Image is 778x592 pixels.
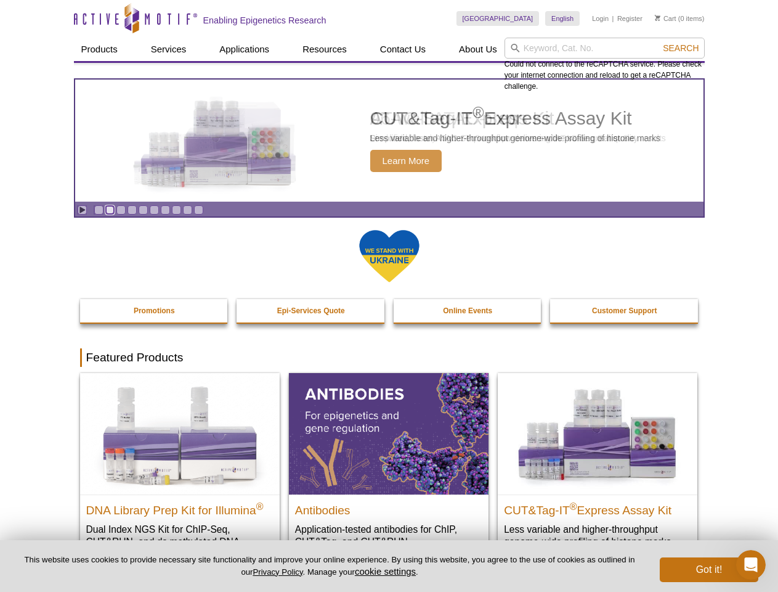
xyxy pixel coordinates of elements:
span: Learn More [370,150,442,172]
button: cookie settings [355,566,416,577]
img: We Stand With Ukraine [359,229,420,284]
img: Your Cart [655,15,660,21]
img: All Antibodies [289,373,488,494]
div: Could not connect to the reCAPTCHA service. Please check your internet connection and reload to g... [504,38,705,92]
a: Go to slide 4 [128,205,137,215]
strong: Online Events [443,306,492,315]
img: CUT&Tag-IT Express Assay Kit [115,73,318,208]
a: DNA Library Prep Kit for Illumina DNA Library Prep Kit for Illumina® Dual Index NGS Kit for ChIP-... [80,373,280,572]
a: Services [144,38,194,61]
h2: Antibodies [295,498,482,517]
a: Privacy Policy [253,567,302,577]
sup: ® [570,501,577,511]
span: Search [663,43,699,53]
a: Register [617,14,642,23]
button: Got it! [660,557,758,582]
a: Cart [655,14,676,23]
h2: Featured Products [80,348,699,367]
a: CUT&Tag-IT® Express Assay Kit CUT&Tag-IT®Express Assay Kit Less variable and higher-throughput ge... [498,373,697,560]
p: Application-tested antibodies for ChIP, CUT&Tag, and CUT&RUN. [295,523,482,548]
strong: Promotions [134,306,175,315]
img: DNA Library Prep Kit for Illumina [80,373,280,494]
p: This website uses cookies to provide necessary site functionality and improve your online experie... [20,554,639,578]
a: Go to slide 8 [172,205,181,215]
a: Contact Us [373,38,433,61]
p: Dual Index NGS Kit for ChIP-Seq, CUT&RUN, and ds methylated DNA assays. [86,523,274,561]
a: Go to slide 9 [183,205,192,215]
button: Search [659,43,702,54]
h2: Enabling Epigenetics Research [203,15,326,26]
article: CUT&Tag-IT Express Assay Kit [75,80,703,202]
a: Applications [212,38,277,61]
a: Go to slide 3 [116,205,126,215]
h2: CUT&Tag-IT Express Assay Kit [370,109,661,128]
a: Products [74,38,125,61]
a: Go to slide 10 [194,205,203,215]
a: Go to slide 6 [150,205,159,215]
a: Go to slide 1 [94,205,103,215]
a: [GEOGRAPHIC_DATA] [456,11,540,26]
a: Toggle autoplay [78,205,87,215]
strong: Customer Support [592,306,657,315]
a: About Us [452,38,504,61]
p: Less variable and higher-throughput genome-wide profiling of histone marks [370,133,661,144]
sup: ® [472,104,484,121]
a: Go to slide 2 [105,205,115,215]
a: CUT&Tag-IT Express Assay Kit CUT&Tag-IT®Express Assay Kit Less variable and higher-throughput gen... [75,80,703,202]
a: All Antibodies Antibodies Application-tested antibodies for ChIP, CUT&Tag, and CUT&RUN. [289,373,488,560]
a: Go to slide 5 [139,205,148,215]
sup: ® [256,501,264,511]
a: Resources [295,38,354,61]
h2: CUT&Tag-IT Express Assay Kit [504,498,691,517]
a: Promotions [80,299,229,323]
a: Online Events [394,299,543,323]
a: Go to slide 7 [161,205,170,215]
img: CUT&Tag-IT® Express Assay Kit [498,373,697,494]
a: Login [592,14,609,23]
iframe: Intercom live chat [736,550,766,580]
h2: DNA Library Prep Kit for Illumina [86,498,274,517]
input: Keyword, Cat. No. [504,38,705,59]
a: Epi-Services Quote [237,299,386,323]
li: | [612,11,614,26]
a: Customer Support [550,299,699,323]
li: (0 items) [655,11,705,26]
p: Less variable and higher-throughput genome-wide profiling of histone marks​. [504,523,691,548]
strong: Epi-Services Quote [277,306,345,315]
a: English [545,11,580,26]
